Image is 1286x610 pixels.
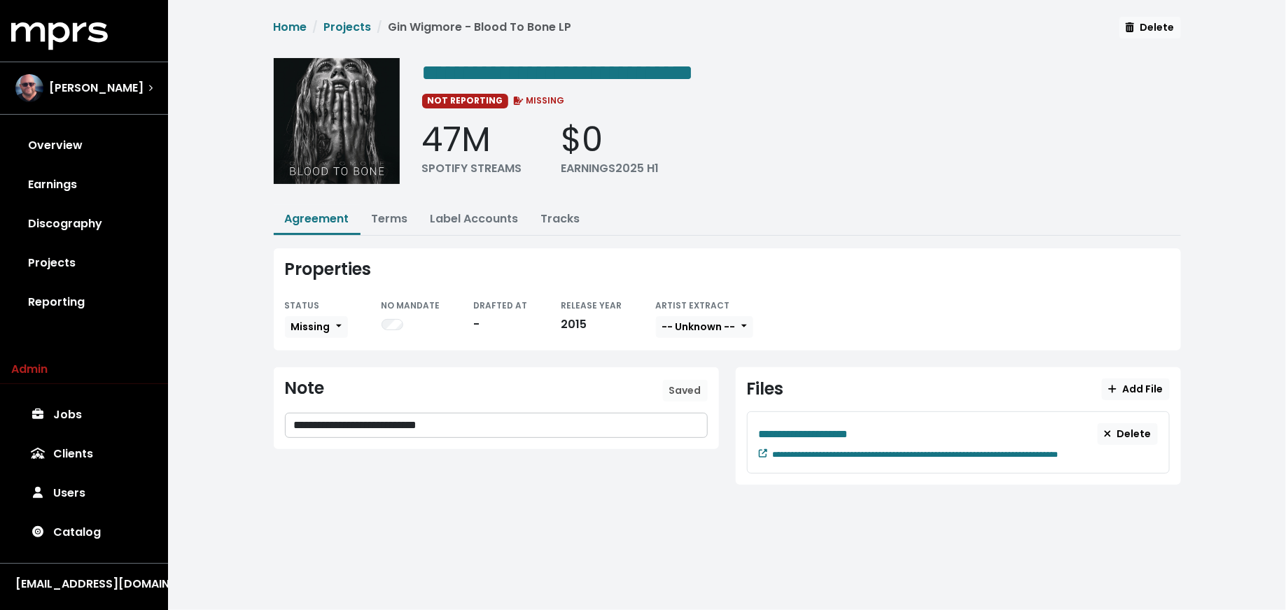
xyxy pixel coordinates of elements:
a: Projects [11,243,157,283]
a: Terms [372,211,408,227]
div: EARNINGS 2025 H1 [561,160,659,177]
img: Album cover for this project [274,58,400,184]
a: Projects [324,19,372,35]
a: Overview [11,126,157,165]
img: The selected account / producer [15,74,43,102]
button: Delete [1098,423,1158,445]
div: Properties [285,260,1170,280]
div: - [474,316,528,333]
span: Edit value [422,62,694,84]
div: 47M [422,120,522,160]
a: Catalog [11,513,157,552]
a: Agreement [285,211,349,227]
span: Missing [291,320,330,334]
div: Note [285,378,325,399]
span: [PERSON_NAME] [49,80,144,97]
a: Users [11,474,157,513]
span: Edit value [773,451,1058,459]
a: Jobs [11,395,157,434]
span: Delete [1104,427,1152,441]
a: Reporting [11,283,157,322]
small: RELEASE YEAR [561,299,622,311]
span: Add File [1108,382,1163,396]
button: -- Unknown -- [656,316,753,338]
a: Tracks [541,211,580,227]
button: Delete [1119,17,1180,38]
small: STATUS [285,299,320,311]
div: SPOTIFY STREAMS [422,160,522,177]
li: Gin Wigmore - Blood To Bone LP [372,19,572,36]
a: Label Accounts [431,211,519,227]
span: Delete [1126,20,1174,34]
button: [EMAIL_ADDRESS][DOMAIN_NAME] [11,575,157,593]
span: MISSING [511,94,565,106]
a: Discography [11,204,157,243]
div: Files [747,379,784,399]
a: Earnings [11,165,157,204]
nav: breadcrumb [274,19,572,47]
small: DRAFTED AT [474,299,528,311]
span: NOT REPORTING [422,94,509,108]
div: 2015 [561,316,622,333]
button: Missing [285,316,348,338]
a: mprs logo [11,27,108,43]
small: NO MANDATE [382,299,440,311]
small: ARTIST EXTRACT [656,299,730,311]
span: Edit value [759,429,848,439]
div: [EMAIL_ADDRESS][DOMAIN_NAME] [15,576,153,593]
span: -- Unknown -- [662,320,736,334]
button: Add File [1102,378,1169,400]
a: Home [274,19,307,35]
a: Clients [11,434,157,474]
div: $0 [561,120,659,160]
